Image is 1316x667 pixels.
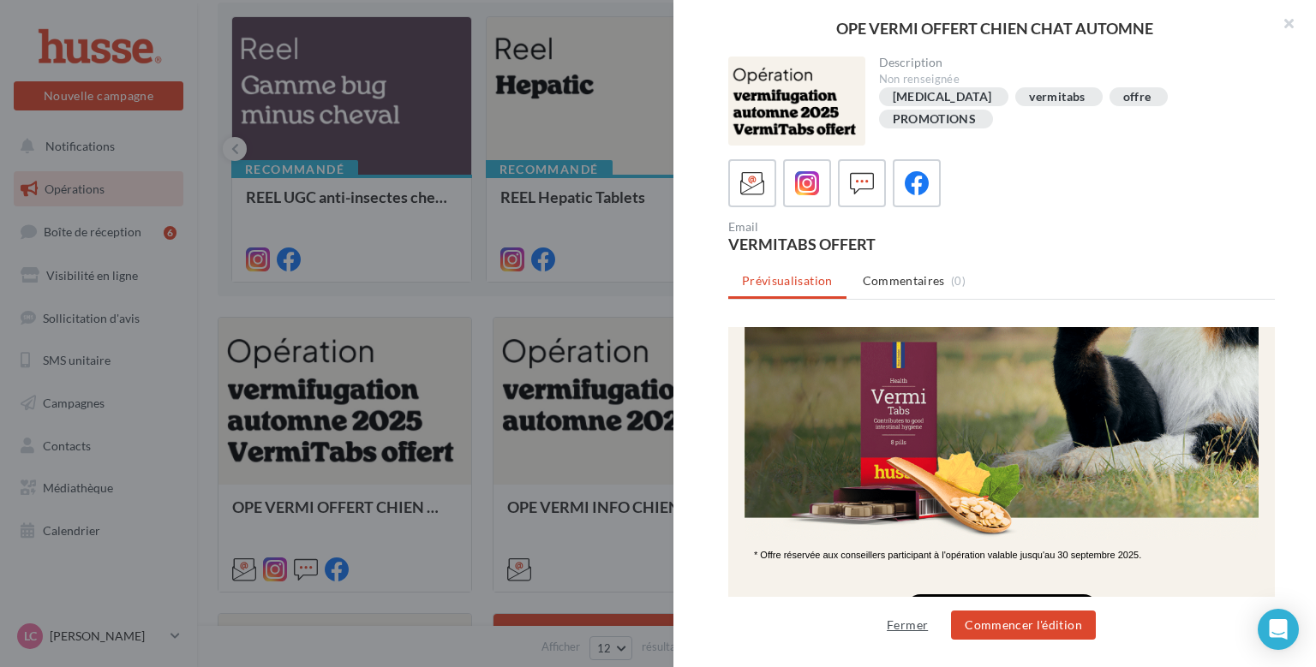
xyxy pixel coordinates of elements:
[893,91,992,104] div: [MEDICAL_DATA]
[1258,609,1299,650] div: Open Intercom Messenger
[951,610,1096,640] button: Commencer l'édition
[951,274,966,288] span: (0)
[701,21,1289,36] div: OPE VERMI OFFERT CHIEN CHAT AUTOMNE
[863,272,945,289] span: Commentaires
[893,113,977,126] div: PROMOTIONS
[1029,91,1085,104] div: vermitabs
[880,615,935,635] button: Fermer
[879,57,1262,68] div: Description
[26,223,413,233] span: * Offre réservée aux conseillers participant à l'opération valable jusqu'au 30 septembre 2025.
[728,236,995,252] div: VERMITABS OFFERT
[728,221,995,233] div: Email
[1123,91,1151,104] div: offre
[879,72,1262,87] div: Non renseignée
